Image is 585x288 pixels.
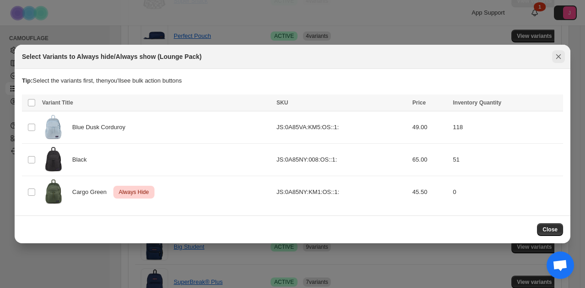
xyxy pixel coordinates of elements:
h2: Select Variants to Always hide/Always show (Lounge Pack) [22,52,202,61]
td: 0 [450,176,563,209]
strong: Tip: [22,77,33,84]
span: Blue Dusk Corduroy [72,123,130,132]
span: Close [542,226,558,233]
td: 51 [450,143,563,176]
img: JS0A85VALB3-FRONT.webp [42,147,65,173]
img: JS0A85VAKM5-FRONT.webp [42,114,65,141]
td: 65.00 [409,143,450,176]
button: Close [552,50,565,63]
span: SKU [277,99,288,106]
img: JS0A85NYKM1-FRONT.png [42,179,65,205]
td: JS:0A85NY:008:OS::1: [274,143,409,176]
span: Always Hide [117,187,151,198]
td: JS:0A85NY:KM1:OS::1: [274,176,409,209]
span: Price [412,99,425,106]
td: 118 [450,111,563,143]
button: Close [537,223,563,236]
td: 49.00 [409,111,450,143]
span: Variant Title [42,99,73,106]
td: 45.50 [409,176,450,209]
span: Inventory Quantity [453,99,501,106]
span: Black [72,155,92,164]
p: Select the variants first, then you'll see bulk action buttons [22,76,563,85]
span: Cargo Green [72,188,112,197]
td: JS:0A85VA:KM5:OS::1: [274,111,409,143]
div: Open chat [547,251,574,279]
